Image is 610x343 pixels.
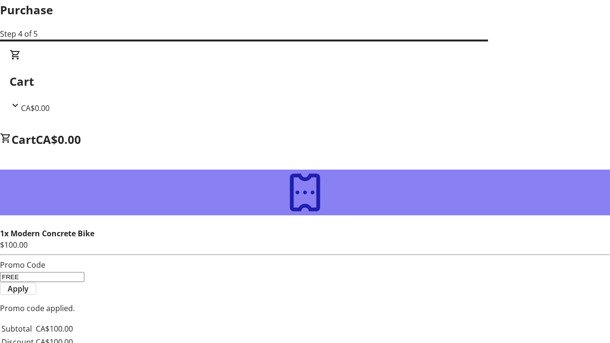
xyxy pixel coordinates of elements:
[21,103,50,113] span: CA$0.00
[1,323,34,335] td: Subtotal
[10,49,600,114] div: CartCA$0.00
[10,73,600,90] h2: Cart
[35,323,73,335] td: CA$100.00
[8,283,29,294] span: Apply
[36,131,81,147] span: CA$0.00
[11,131,36,147] span: Cart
